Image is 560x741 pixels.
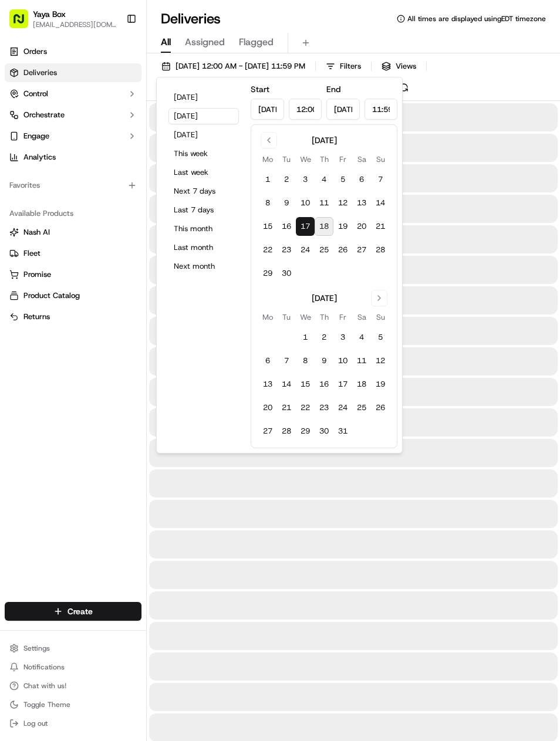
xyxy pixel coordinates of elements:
[371,311,390,323] th: Sunday
[277,241,296,259] button: 23
[23,644,50,653] span: Settings
[258,351,277,370] button: 6
[352,328,371,347] button: 4
[315,328,333,347] button: 2
[315,375,333,394] button: 16
[376,58,421,75] button: Views
[296,311,315,323] th: Wednesday
[371,398,390,417] button: 26
[23,681,66,691] span: Chat with us!
[352,170,371,189] button: 6
[277,398,296,417] button: 21
[289,99,322,120] input: Time
[296,217,315,236] button: 17
[5,204,141,223] div: Available Products
[333,311,352,323] th: Friday
[277,153,296,165] th: Tuesday
[258,217,277,236] button: 15
[277,422,296,441] button: 28
[5,42,141,61] a: Orders
[261,132,277,148] button: Go to previous month
[5,307,141,326] button: Returns
[5,84,141,103] button: Control
[168,108,239,124] button: [DATE]
[5,176,141,195] div: Favorites
[5,223,141,242] button: Nash AI
[277,375,296,394] button: 14
[5,244,141,263] button: Fleet
[277,311,296,323] th: Tuesday
[352,194,371,212] button: 13
[315,217,333,236] button: 18
[315,241,333,259] button: 25
[333,351,352,370] button: 10
[365,99,398,120] input: Time
[333,194,352,212] button: 12
[23,248,41,259] span: Fleet
[371,328,390,347] button: 5
[23,700,70,709] span: Toggle Theme
[326,99,360,120] input: Date
[371,351,390,370] button: 12
[258,375,277,394] button: 13
[315,422,333,441] button: 30
[333,375,352,394] button: 17
[296,241,315,259] button: 24
[277,217,296,236] button: 16
[352,311,371,323] th: Saturday
[5,148,141,167] a: Analytics
[168,202,239,218] button: Last 7 days
[5,106,141,124] button: Orchestrate
[258,422,277,441] button: 27
[168,89,239,106] button: [DATE]
[168,239,239,256] button: Last month
[23,290,80,301] span: Product Catalog
[315,194,333,212] button: 11
[23,110,65,120] span: Orchestrate
[296,170,315,189] button: 3
[321,58,366,75] button: Filters
[9,290,137,301] a: Product Catalog
[168,258,239,275] button: Next month
[5,715,141,732] button: Log out
[23,131,49,141] span: Engage
[340,61,361,72] span: Filters
[277,170,296,189] button: 2
[33,8,66,20] span: Yaya Box
[333,217,352,236] button: 19
[23,46,47,57] span: Orders
[156,58,311,75] button: [DATE] 12:00 AM - [DATE] 11:59 PM
[9,269,137,280] a: Promise
[407,14,546,23] span: All times are displayed using EDT timezone
[333,170,352,189] button: 5
[251,99,284,120] input: Date
[333,328,352,347] button: 3
[296,422,315,441] button: 29
[258,194,277,212] button: 8
[23,312,50,322] span: Returns
[312,134,337,146] div: [DATE]
[23,227,50,238] span: Nash AI
[277,194,296,212] button: 9
[371,241,390,259] button: 28
[315,311,333,323] th: Thursday
[258,264,277,283] button: 29
[296,351,315,370] button: 8
[168,127,239,143] button: [DATE]
[33,20,117,29] button: [EMAIL_ADDRESS][DOMAIN_NAME]
[23,152,56,163] span: Analytics
[68,605,93,617] span: Create
[168,221,239,237] button: This month
[5,5,122,33] button: Yaya Box[EMAIL_ADDRESS][DOMAIN_NAME]
[352,153,371,165] th: Saturday
[5,678,141,694] button: Chat with us!
[296,153,315,165] th: Wednesday
[23,89,48,99] span: Control
[296,375,315,394] button: 15
[168,146,239,162] button: This week
[176,61,305,72] span: [DATE] 12:00 AM - [DATE] 11:59 PM
[5,602,141,621] button: Create
[23,67,57,78] span: Deliveries
[315,170,333,189] button: 4
[9,312,137,322] a: Returns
